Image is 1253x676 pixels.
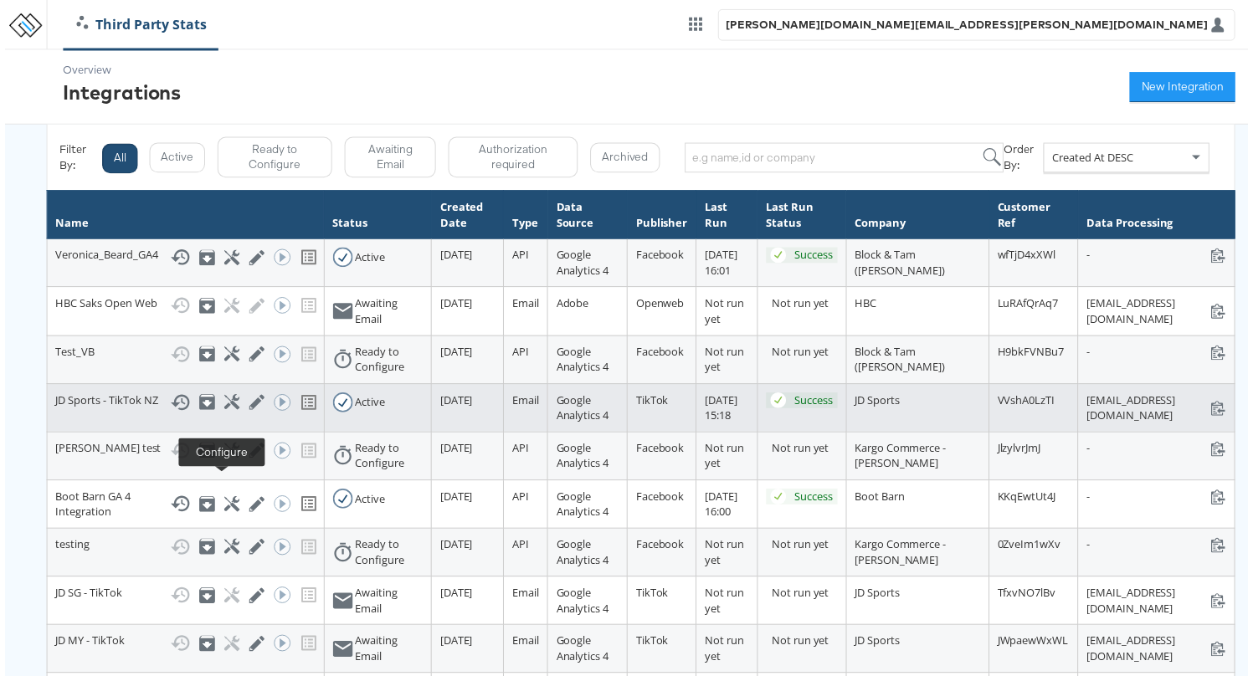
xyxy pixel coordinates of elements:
div: JD MY - TikTok [51,638,313,658]
span: [DATE] [439,590,471,605]
div: Success [796,396,834,412]
span: Not run yet [706,590,745,621]
svg: View missing tracking codes [296,396,316,416]
div: Integrations [59,79,177,107]
span: Email [511,298,538,313]
span: API [511,493,528,508]
span: Kargo Commerce - [PERSON_NAME] [857,541,949,572]
span: TikTok [636,396,669,411]
span: Google Analytics 4 [556,638,609,669]
th: Customer Ref [992,192,1082,241]
div: Test_VB [51,347,313,367]
span: Facebook [636,541,685,556]
span: KKqEwtUt4J [1001,493,1060,508]
span: JlzylvrJmJ [1001,444,1045,459]
button: Archived [590,144,660,174]
button: Ready to Configure [214,138,330,179]
span: Openweb [636,298,685,313]
span: VVshA0LzTI [1001,396,1059,411]
span: Not run yet [706,444,745,475]
span: Google Analytics 4 [556,493,609,524]
th: Last Run [697,192,759,241]
span: [DATE] [439,396,471,411]
span: 0ZveIm1wXv [1001,541,1065,556]
span: [DATE] 16:01 [706,249,738,280]
input: e.g name,id or company [686,144,1007,174]
button: Active [146,144,202,174]
span: API [511,347,528,362]
div: Not run yet [773,444,840,460]
span: Google Analytics 4 [556,444,609,475]
div: [EMAIL_ADDRESS][DOMAIN_NAME] [1091,590,1231,621]
button: New Integration [1134,73,1240,103]
div: - [1091,444,1231,460]
span: Facebook [636,444,685,459]
div: Ready to Configure [353,347,421,378]
button: All [98,145,134,175]
span: [DATE] [439,493,471,508]
span: [DATE] 16:00 [706,493,738,524]
span: [DATE] [439,249,471,264]
div: Filter By: [55,143,97,174]
span: JD Sports [857,396,902,411]
div: Success [796,493,834,509]
div: [PERSON_NAME] test [51,444,313,464]
div: Not run yet [773,590,840,606]
div: Not run yet [773,638,840,654]
span: HBC [857,298,879,313]
span: [DATE] [439,347,471,362]
span: Email [511,590,538,605]
span: Not run yet [706,298,745,329]
svg: View missing tracking codes [296,249,316,269]
span: TfxvNO7lBv [1001,590,1060,605]
div: Boot Barn GA 4 Integration [51,493,313,524]
span: Facebook [636,493,685,508]
span: Google Analytics 4 [556,590,609,621]
button: Configure [221,397,234,413]
div: JD SG - TikTok [51,590,313,610]
span: H9bkFVNBu7 [1001,347,1068,362]
th: Data Processing [1082,192,1240,241]
th: Name [43,192,322,241]
span: [DATE] 15:18 [706,396,738,427]
span: [DATE] [439,298,471,313]
div: Ready to Configure [353,444,421,475]
div: HBC Saks Open Web [51,298,313,318]
span: API [511,541,528,556]
span: Not run yet [706,541,745,572]
span: Kargo Commerce - [PERSON_NAME] [857,444,949,475]
div: Awaiting Email [353,590,421,621]
a: Third Party Stats [59,15,216,34]
div: - [1091,347,1231,363]
span: Adobe [556,298,588,313]
button: Awaiting Email [342,138,434,179]
div: Not run yet [773,541,840,557]
span: Google Analytics 4 [556,541,609,572]
span: API [511,249,528,264]
span: Not run yet [706,638,745,669]
div: [PERSON_NAME][DOMAIN_NAME][EMAIL_ADDRESS][PERSON_NAME][DOMAIN_NAME] [727,17,1213,33]
span: Facebook [636,249,685,264]
div: testing [51,541,313,561]
span: Block & Tam ([PERSON_NAME]) [857,347,948,378]
span: Email [511,638,538,653]
span: Boot Barn [857,493,907,508]
span: API [511,444,528,459]
div: Not run yet [773,347,840,363]
span: JD Sports [857,638,902,653]
div: Veronica_Beard_GA4 [51,249,313,269]
div: Not run yet [773,298,840,314]
span: Google Analytics 4 [556,396,609,427]
span: JWpaewWxWL [1001,638,1072,653]
svg: View missing tracking codes [296,498,316,518]
div: Ready to Configure [353,541,421,572]
div: - [1091,493,1231,509]
div: Order By: [1007,143,1047,174]
th: Created Date [430,192,503,241]
div: Overview [59,63,177,79]
div: - [1091,541,1231,557]
th: Last Run Status [758,192,848,241]
th: Publisher [628,192,697,241]
div: Awaiting Email [353,298,421,329]
span: Google Analytics 4 [556,347,609,378]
